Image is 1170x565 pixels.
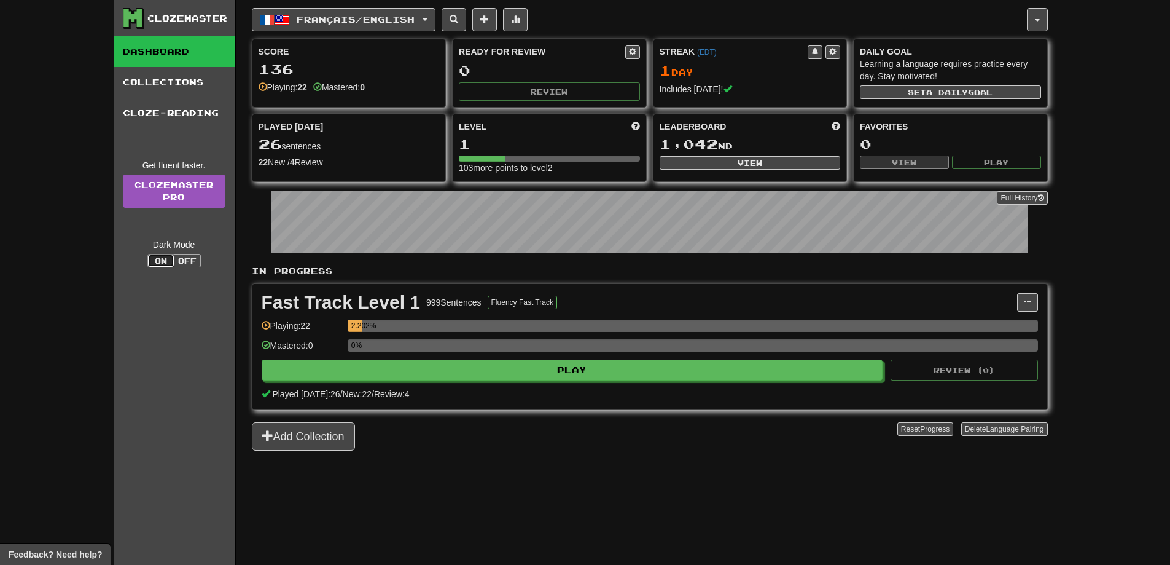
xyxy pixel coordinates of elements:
div: Streak [660,45,808,58]
span: / [372,389,374,399]
span: Level [459,121,486,133]
button: Add sentence to collection [472,8,497,31]
button: Add Collection [252,422,355,451]
div: Learning a language requires practice every day. Stay motivated! [860,58,1041,82]
strong: 22 [259,157,268,167]
div: Playing: [259,81,307,93]
div: 2.202% [351,320,363,332]
div: 1 [459,136,640,152]
span: Played [DATE]: 26 [272,389,340,399]
div: Dark Mode [123,239,225,251]
a: (EDT) [697,48,717,57]
span: Played [DATE] [259,121,324,133]
span: Review: 4 [374,389,410,399]
button: On [147,254,174,267]
span: This week in points, UTC [832,121,840,133]
div: Ready for Review [459,45,625,58]
div: 0 [860,136,1041,152]
a: ClozemasterPro [123,175,225,208]
span: Open feedback widget [9,548,102,561]
div: Fast Track Level 1 [262,293,421,312]
span: 1 [660,61,671,79]
span: Score more points to level up [631,121,640,133]
span: / [340,389,343,399]
p: In Progress [252,265,1048,277]
div: Clozemaster [147,12,227,25]
span: 26 [259,135,282,152]
div: Mastered: [313,81,365,93]
div: Playing: 22 [262,320,341,340]
div: 999 Sentences [426,296,482,309]
button: Français/English [252,8,435,31]
div: Daily Goal [860,45,1041,58]
button: DeleteLanguage Pairing [961,422,1048,436]
button: Review (0) [891,360,1038,381]
span: Language Pairing [986,425,1043,433]
button: Review [459,82,640,101]
button: Play [952,156,1041,169]
button: Fluency Fast Track [488,296,557,309]
div: sentences [259,136,440,152]
button: View [860,156,949,169]
div: Score [259,45,440,58]
span: a daily [926,88,968,97]
strong: 22 [297,82,307,92]
div: Get fluent faster. [123,159,225,172]
button: View [660,156,841,170]
div: New / Review [259,156,440,168]
div: nd [660,136,841,152]
button: Play [262,360,883,381]
div: Mastered: 0 [262,339,341,360]
div: Favorites [860,121,1041,133]
div: 103 more points to level 2 [459,162,640,174]
a: Dashboard [114,36,235,67]
div: Day [660,63,841,79]
a: Collections [114,67,235,98]
strong: 4 [290,157,295,167]
div: Includes [DATE]! [660,83,841,95]
span: Français / English [297,14,415,25]
span: New: 22 [343,389,372,399]
button: Seta dailygoal [860,85,1041,99]
div: 0 [459,63,640,78]
button: Off [174,254,201,267]
span: Progress [920,425,950,433]
button: Search sentences [442,8,466,31]
span: Leaderboard [660,121,727,133]
div: 136 [259,61,440,77]
strong: 0 [360,82,365,92]
button: More stats [503,8,528,31]
a: Cloze-Reading [114,98,235,128]
span: 1,042 [660,135,718,152]
button: Full History [997,191,1047,205]
button: ResetProgress [897,422,953,436]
